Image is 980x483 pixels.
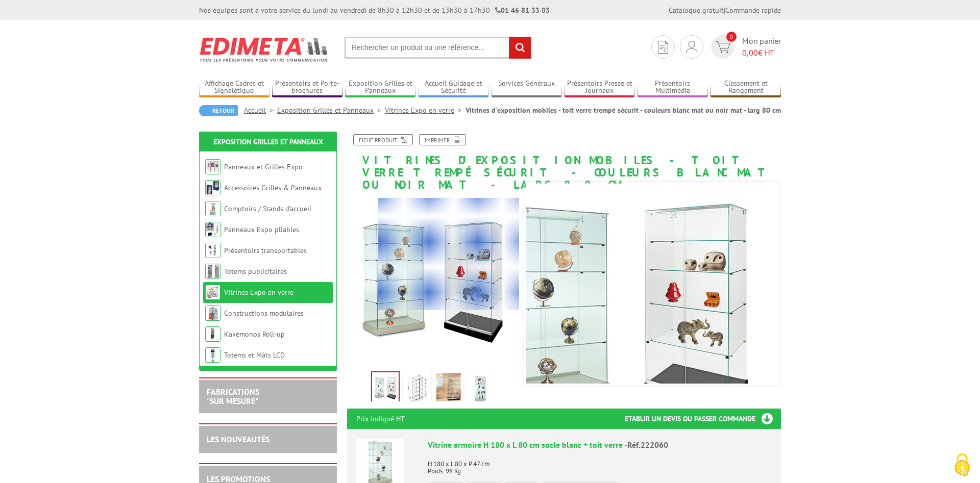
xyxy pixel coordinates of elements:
[339,134,789,191] h1: Vitrines d'exposition mobiles - toit verre trempé sécurit - couleurs blanc mat ou noir mat - larg...
[419,134,466,145] a: Imprimer
[638,79,708,96] a: Présentoirs Multimédia
[428,439,772,451] div: Vitrine armoire H 180 x L 80 cm socle blanc + toit verre -
[224,350,285,360] a: Totems et Mâts LCD
[199,105,238,116] a: Retour
[428,453,772,475] p: H 180 x L 80 x P 47 cm Poids: 98 Kg
[224,267,287,276] a: Totems publicitaires
[205,347,220,363] img: Totems et Mâts LCD
[492,79,562,96] a: Services Généraux
[272,79,342,96] a: Présentoirs et Porte-brochures
[213,137,323,146] a: Exposition Grilles et Panneaux
[742,47,758,58] span: 0,00
[944,448,980,483] button: Cookies (fenêtre modale)
[669,5,781,15] div: |
[509,37,531,59] input: rechercher
[224,288,293,297] a: Vitrines Expo en verre
[205,326,220,342] img: Kakémonos Roll-up
[205,201,220,216] img: Comptoirs / Stands d'accueil
[627,440,668,450] span: Réf.222060
[716,41,730,53] img: devis rapide
[708,35,781,59] a: devis rapide 0 Mon panier 0,00€ HT
[205,159,220,174] img: Panneaux et Grilles Expo
[742,35,781,59] span: Mon panier
[468,373,493,405] img: vitrines_exposition_en_verre_trempe_securise_222060_toit_verre_larg80cm_rempli.jpg
[207,434,269,444] a: LES NOUVEAUTÉS
[372,372,399,404] img: 222060_222061_vitrine_armoire_blanche_noir.jpg
[658,41,668,54] img: devis rapide
[725,6,781,15] a: Commande rapide
[224,329,285,339] a: Kakémonos Roll-up
[471,158,777,464] img: 222060_222061_vitrine_armoire_blanche_noir.jpg
[207,387,259,406] a: FABRICATIONS"Sur Mesure"
[205,243,220,258] img: Présentoirs transportables
[726,32,737,42] span: 0
[205,285,220,300] img: Vitrines Expo en verre
[949,452,975,478] img: Cookies (fenêtre modale)
[244,106,277,115] a: Accueil
[224,309,304,318] a: Constructions modulaires
[465,105,781,115] li: Vitrines d'exposition mobiles - toit verre trempé sécurit - couleurs blanc mat ou noir mat - larg...
[205,264,220,279] img: Totems publicitaires
[199,79,269,96] a: Affichage Cadres et Signalétique
[345,79,415,96] a: Exposition Grilles et Panneaux
[224,183,322,192] a: Accessoires Grilles & Panneaux
[436,373,461,405] img: 222061_vitrine_exposition_noir.jpg
[224,162,303,171] a: Panneaux et Grilles Expo
[385,106,465,115] a: Vitrines Expo en verre
[353,134,413,145] a: Fiche produit
[742,47,781,59] span: € HT
[495,6,550,15] strong: 01 46 81 33 03
[710,79,781,96] a: Classement et Rangement
[199,5,550,15] div: Nos équipes sont à votre service du lundi au vendredi de 8h30 à 12h30 et de 13h30 à 17h30
[205,180,220,195] img: Accessoires Grilles & Panneaux
[356,409,405,429] p: Prix indiqué HT
[565,79,635,96] a: Présentoirs Presse et Journaux
[277,106,385,115] a: Exposition Grilles et Panneaux
[224,204,311,213] a: Comptoirs / Stands d'accueil
[224,225,299,234] a: Panneaux Expo pliables
[669,6,724,15] a: Catalogue gratuit
[345,37,531,59] input: Rechercher un produit ou une référence...
[199,31,329,68] img: Edimeta
[405,373,429,405] img: 222060_vitrine_exposition_affichage_croquis.jpg
[224,246,307,255] a: Présentoirs transportables
[419,79,489,96] a: Accueil Guidage et Sécurité
[205,306,220,321] img: Constructions modulaires
[205,222,220,237] img: Panneaux Expo pliables
[686,41,697,53] img: devis rapide
[625,409,781,429] h3: Etablir un devis ou passer commande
